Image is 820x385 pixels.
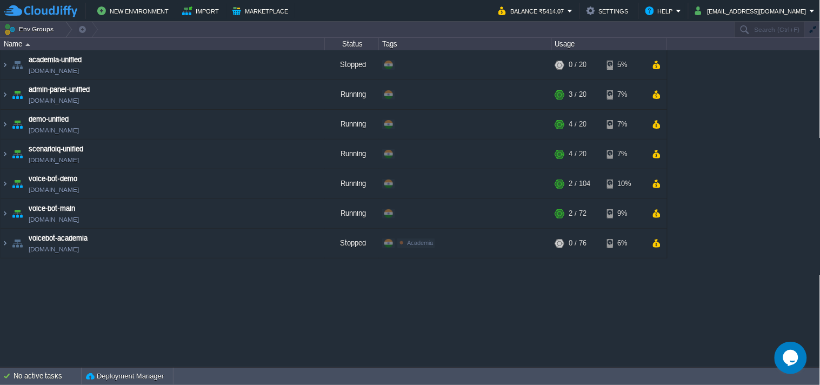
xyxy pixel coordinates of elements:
[232,4,291,17] button: Marketplace
[29,214,79,225] a: [DOMAIN_NAME]
[29,144,83,155] a: scenarioiq-unified
[325,110,379,139] div: Running
[607,80,642,109] div: 7%
[325,169,379,198] div: Running
[10,140,25,169] img: AMDAwAAAACH5BAEAAAAALAAAAAABAAEAAAICRAEAOw==
[569,110,586,139] div: 4 / 20
[607,169,642,198] div: 10%
[325,140,379,169] div: Running
[569,169,590,198] div: 2 / 104
[10,50,25,79] img: AMDAwAAAACH5BAEAAAAALAAAAAABAAEAAAICRAEAOw==
[325,50,379,79] div: Stopped
[29,125,79,136] a: [DOMAIN_NAME]
[1,140,9,169] img: AMDAwAAAACH5BAEAAAAALAAAAAABAAEAAAICRAEAOw==
[695,4,810,17] button: [EMAIL_ADDRESS][DOMAIN_NAME]
[29,174,77,184] a: voice-bot-demo
[569,199,586,228] div: 2 / 72
[29,184,79,195] a: [DOMAIN_NAME]
[10,110,25,139] img: AMDAwAAAACH5BAEAAAAALAAAAAABAAEAAAICRAEAOw==
[379,38,551,50] div: Tags
[607,199,642,228] div: 9%
[1,229,9,258] img: AMDAwAAAACH5BAEAAAAALAAAAAABAAEAAAICRAEAOw==
[10,199,25,228] img: AMDAwAAAACH5BAEAAAAALAAAAAABAAEAAAICRAEAOw==
[586,4,632,17] button: Settings
[29,55,82,65] a: academia-unified
[407,240,433,246] span: Academia
[1,80,9,109] img: AMDAwAAAACH5BAEAAAAALAAAAAABAAEAAAICRAEAOw==
[4,22,57,37] button: Env Groups
[607,140,642,169] div: 7%
[29,84,90,95] a: admin-panel-unified
[1,38,324,50] div: Name
[182,4,223,17] button: Import
[29,203,75,214] a: voice-bot-main
[86,371,164,382] button: Deployment Manager
[4,4,77,18] img: CloudJiffy
[775,342,809,374] iframe: chat widget
[25,43,30,46] img: AMDAwAAAACH5BAEAAAAALAAAAAABAAEAAAICRAEAOw==
[29,65,79,76] a: [DOMAIN_NAME]
[10,169,25,198] img: AMDAwAAAACH5BAEAAAAALAAAAAABAAEAAAICRAEAOw==
[10,229,25,258] img: AMDAwAAAACH5BAEAAAAALAAAAAABAAEAAAICRAEAOw==
[645,4,676,17] button: Help
[569,140,586,169] div: 4 / 20
[569,50,586,79] div: 0 / 20
[1,169,9,198] img: AMDAwAAAACH5BAEAAAAALAAAAAABAAEAAAICRAEAOw==
[325,80,379,109] div: Running
[1,110,9,139] img: AMDAwAAAACH5BAEAAAAALAAAAAABAAEAAAICRAEAOw==
[607,50,642,79] div: 5%
[29,233,88,244] a: voicebot-academia
[498,4,568,17] button: Balance ₹5414.07
[14,368,81,385] div: No active tasks
[325,199,379,228] div: Running
[325,38,378,50] div: Status
[29,244,79,255] a: [DOMAIN_NAME]
[29,155,79,165] a: [DOMAIN_NAME]
[569,229,586,258] div: 0 / 76
[1,50,9,79] img: AMDAwAAAACH5BAEAAAAALAAAAAABAAEAAAICRAEAOw==
[607,110,642,139] div: 7%
[607,229,642,258] div: 6%
[10,80,25,109] img: AMDAwAAAACH5BAEAAAAALAAAAAABAAEAAAICRAEAOw==
[552,38,666,50] div: Usage
[29,95,79,106] a: [DOMAIN_NAME]
[97,4,172,17] button: New Environment
[569,80,586,109] div: 3 / 20
[1,199,9,228] img: AMDAwAAAACH5BAEAAAAALAAAAAABAAEAAAICRAEAOw==
[29,114,69,125] a: demo-unified
[325,229,379,258] div: Stopped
